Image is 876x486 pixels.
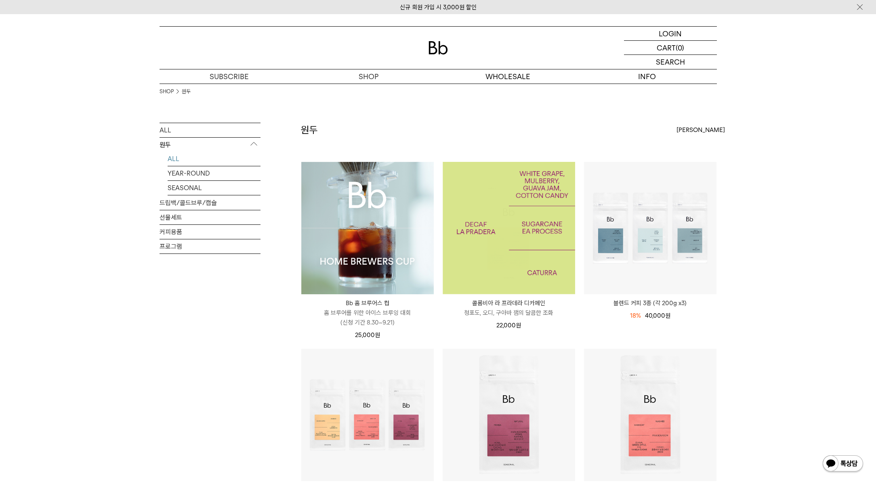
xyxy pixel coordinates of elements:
[400,4,477,11] a: 신규 회원 가입 시 3,000원 할인
[676,125,725,135] span: [PERSON_NAME]
[375,331,380,339] span: 원
[496,322,521,329] span: 22,000
[656,55,685,69] p: SEARCH
[665,312,670,319] span: 원
[438,69,578,84] p: WHOLESALE
[822,455,864,474] img: 카카오톡 채널 1:1 채팅 버튼
[659,27,682,40] p: LOGIN
[301,298,434,327] a: Bb 홈 브루어스 컵 홈 브루어를 위한 아이스 브루잉 대회(신청 기간 8.30~9.21)
[160,225,260,239] a: 커피용품
[299,69,438,84] a: SHOP
[516,322,521,329] span: 원
[657,41,676,54] p: CART
[584,349,716,481] img: 콜롬비아 마라카이
[624,41,717,55] a: CART (0)
[160,88,174,96] a: SHOP
[443,162,575,294] img: 1000001187_add2_054.jpg
[645,312,670,319] span: 40,000
[168,181,260,195] a: SEASONAL
[584,298,716,308] a: 블렌드 커피 3종 (각 200g x3)
[160,138,260,152] p: 원두
[160,210,260,224] a: 선물세트
[443,298,575,318] a: 콜롬비아 라 프라데라 디카페인 청포도, 오디, 구아바 잼의 달콤한 조화
[443,298,575,308] p: 콜롬비아 라 프라데라 디카페인
[443,308,575,318] p: 청포도, 오디, 구아바 잼의 달콤한 조화
[676,41,684,54] p: (0)
[301,162,434,294] img: Bb 홈 브루어스 컵
[182,88,191,96] a: 원두
[443,349,575,481] img: 인도네시아 프린자 내추럴
[630,311,641,321] div: 18%
[301,308,434,327] p: 홈 브루어를 위한 아이스 브루잉 대회 (신청 기간 8.30~9.21)
[168,152,260,166] a: ALL
[355,331,380,339] span: 25,000
[160,239,260,253] a: 프로그램
[301,298,434,308] p: Bb 홈 브루어스 컵
[578,69,717,84] p: INFO
[624,27,717,41] a: LOGIN
[160,123,260,137] a: ALL
[160,196,260,210] a: 드립백/콜드브루/캡슐
[160,69,299,84] a: SUBSCRIBE
[443,162,575,294] a: 콜롬비아 라 프라데라 디카페인
[301,349,434,481] img: 9월의 커피 3종 (각 200g x3)
[584,162,716,294] img: 블렌드 커피 3종 (각 200g x3)
[168,166,260,180] a: YEAR-ROUND
[429,41,448,54] img: 로고
[301,123,318,137] h2: 원두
